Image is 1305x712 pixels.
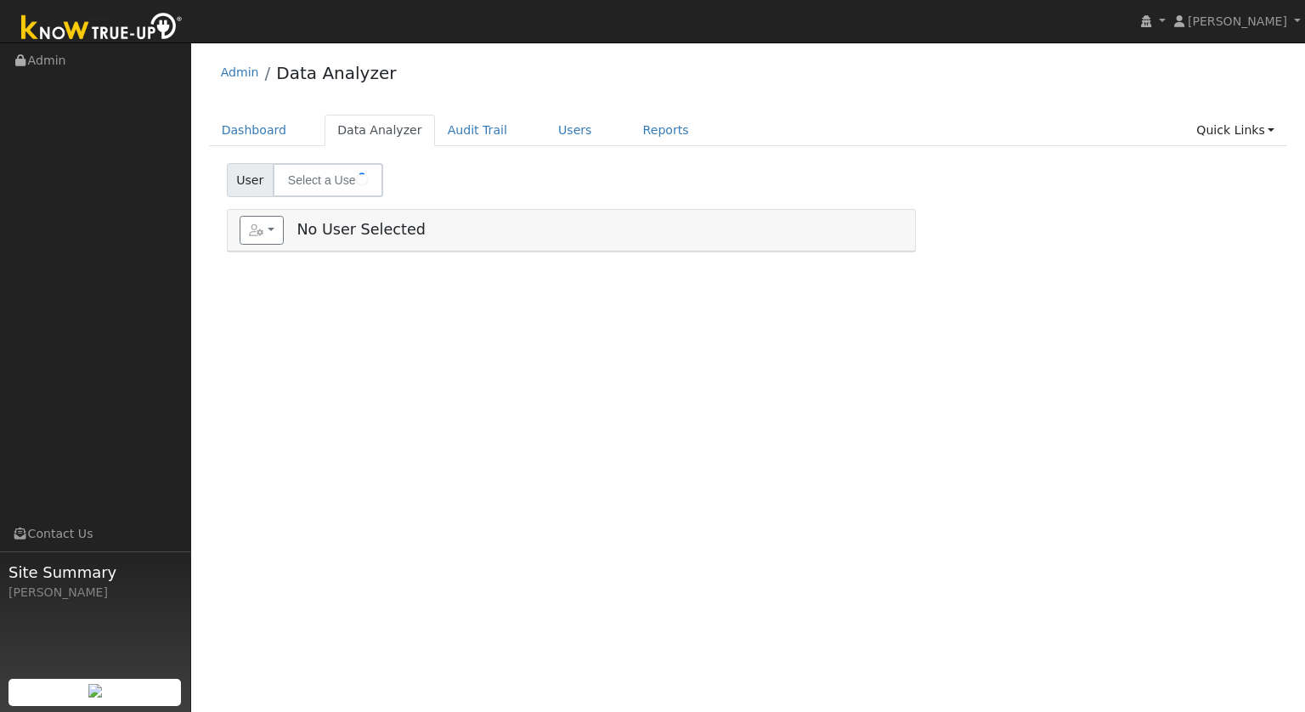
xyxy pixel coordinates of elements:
[1184,115,1287,146] a: Quick Links
[276,63,396,83] a: Data Analyzer
[221,65,259,79] a: Admin
[1188,14,1287,28] span: [PERSON_NAME]
[240,216,903,245] h5: No User Selected
[8,584,182,602] div: [PERSON_NAME]
[88,684,102,698] img: retrieve
[545,115,605,146] a: Users
[13,9,191,48] img: Know True-Up
[8,561,182,584] span: Site Summary
[227,163,274,197] span: User
[209,115,300,146] a: Dashboard
[273,163,383,197] input: Select a User
[435,115,520,146] a: Audit Trail
[325,115,435,146] a: Data Analyzer
[630,115,702,146] a: Reports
